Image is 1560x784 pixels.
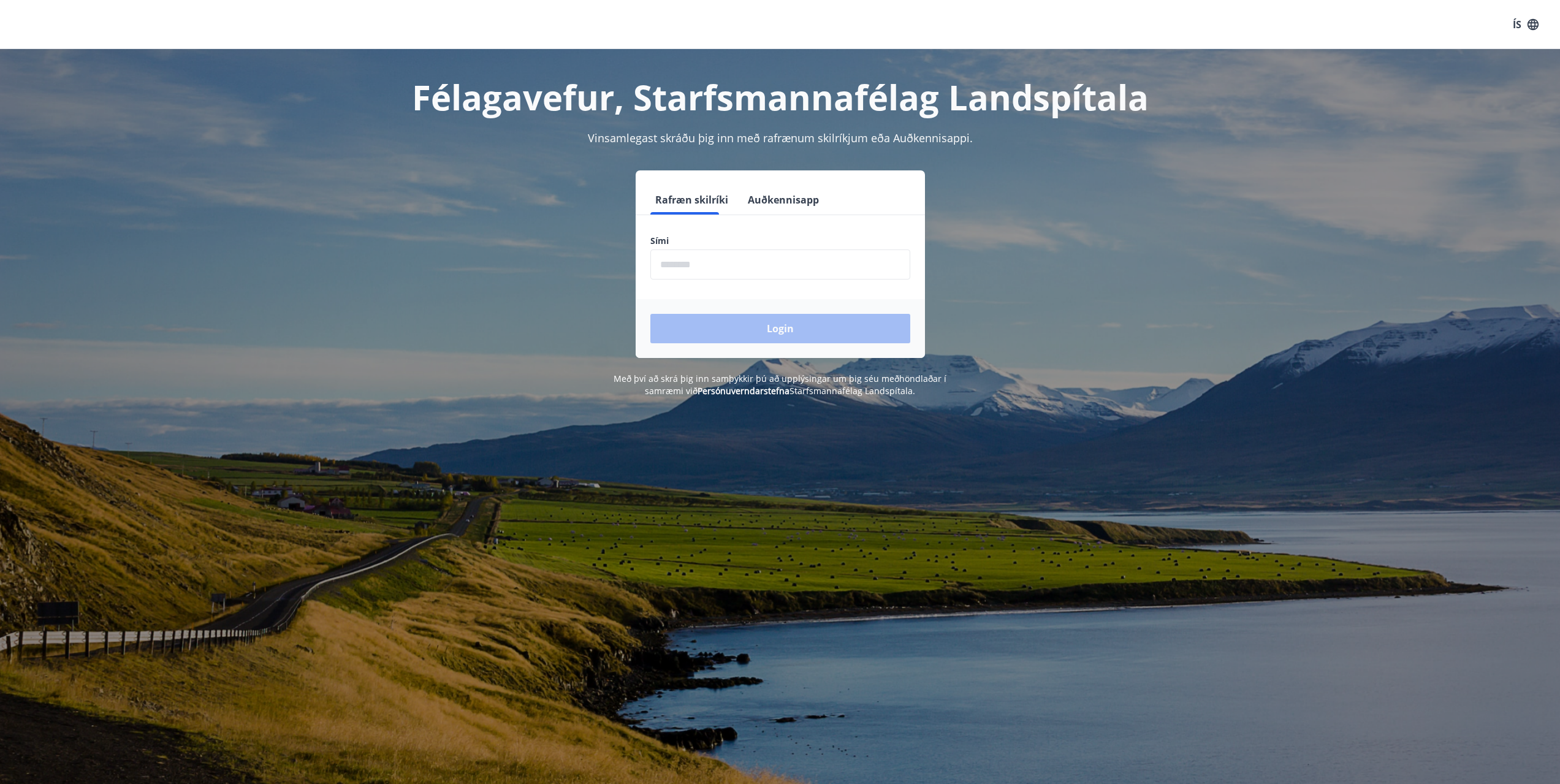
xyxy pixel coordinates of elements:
button: Rafræn skilríki [650,185,733,215]
span: Vinsamlegast skráðu þig inn með rafrænum skilríkjum eða Auðkennisappi. [588,131,973,145]
label: Sími [650,235,910,247]
button: ÍS [1506,13,1545,36]
span: Með því að skrá þig inn samþykkir þú að upplýsingar um þig séu meðhöndlaðar í samræmi við Starfsm... [614,373,946,397]
button: Auðkennisapp [743,185,824,215]
h1: Félagavefur, Starfsmannafélag Landspítala [354,74,1207,120]
a: Persónuverndarstefna [698,385,790,397]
